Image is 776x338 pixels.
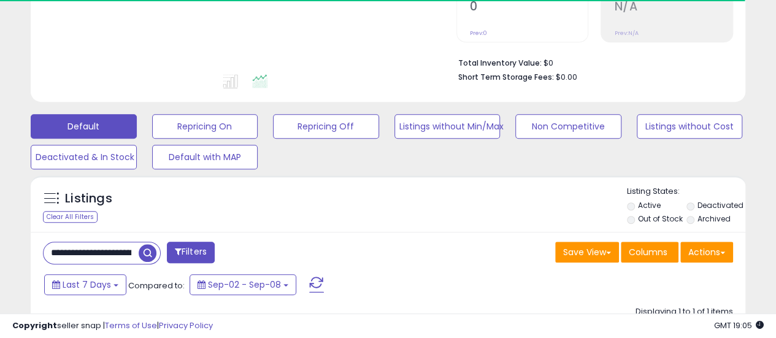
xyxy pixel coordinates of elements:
button: Actions [680,242,733,263]
button: Save View [555,242,619,263]
button: Last 7 Days [44,274,126,295]
li: $0 [458,55,724,69]
button: Non Competitive [515,114,621,139]
button: Filters [167,242,215,263]
span: $0.00 [556,71,577,83]
b: Total Inventory Value: [458,58,542,68]
small: Prev: N/A [614,29,638,37]
div: seller snap | | [12,320,213,332]
span: Compared to: [128,280,185,291]
label: Out of Stock [637,213,682,224]
a: Privacy Policy [159,320,213,331]
button: Deactivated & In Stock [31,145,137,169]
button: Repricing On [152,114,258,139]
button: Repricing Off [273,114,379,139]
p: Listing States: [627,186,745,198]
label: Archived [697,213,731,224]
button: Listings without Cost [637,114,743,139]
div: Clear All Filters [43,211,98,223]
span: 2025-09-16 19:05 GMT [714,320,764,331]
span: Columns [629,246,667,258]
a: Terms of Use [105,320,157,331]
span: Sep-02 - Sep-08 [208,278,281,291]
b: Short Term Storage Fees: [458,72,554,82]
button: Sep-02 - Sep-08 [190,274,296,295]
div: Displaying 1 to 1 of 1 items [636,306,733,318]
label: Active [637,200,660,210]
button: Columns [621,242,678,263]
span: Last 7 Days [63,278,111,291]
strong: Copyright [12,320,57,331]
small: Prev: 0 [470,29,487,37]
label: Deactivated [697,200,743,210]
h5: Listings [65,190,112,207]
button: Listings without Min/Max [394,114,501,139]
button: Default [31,114,137,139]
button: Default with MAP [152,145,258,169]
